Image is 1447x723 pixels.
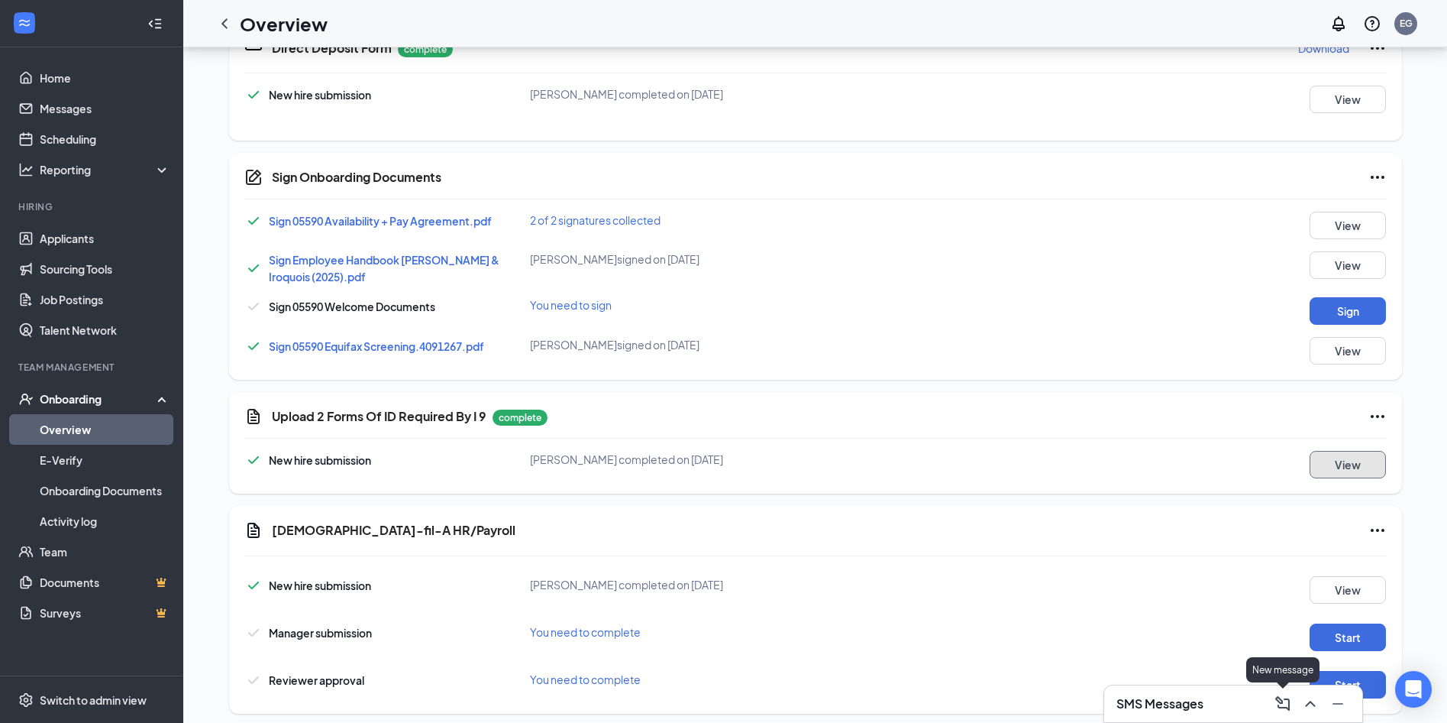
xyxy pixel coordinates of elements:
button: View [1310,212,1386,239]
a: Scheduling [40,124,170,154]
div: Team Management [18,361,167,374]
span: [PERSON_NAME] completed on [DATE] [530,578,723,592]
svg: Document [244,521,263,540]
div: Onboarding [40,391,157,407]
h5: Upload 2 Forms Of ID Required By I 9 [272,408,486,425]
svg: UserCheck [18,391,34,407]
svg: Checkmark [244,671,263,689]
button: View [1310,451,1386,478]
button: Start [1310,671,1386,699]
svg: Checkmark [244,212,263,230]
svg: ComposeMessage [1274,695,1292,713]
a: Sign 05590 Availability + Pay Agreement.pdf [269,214,492,228]
span: New hire submission [269,579,371,592]
button: ComposeMessage [1271,692,1295,716]
svg: Checkmark [244,624,263,642]
h3: SMS Messages [1116,695,1203,712]
button: View [1310,251,1386,279]
div: Hiring [18,200,167,213]
svg: Checkmark [244,337,263,355]
a: Overview [40,414,170,445]
svg: QuestionInfo [1363,15,1381,33]
h5: Direct Deposit Form [272,40,392,57]
svg: Settings [18,692,34,708]
button: Minimize [1326,692,1350,716]
div: Reporting [40,162,171,177]
a: Sign Employee Handbook [PERSON_NAME] & Iroquois (2025).pdf [269,253,499,284]
a: Activity log [40,506,170,537]
a: Job Postings [40,284,170,315]
button: Sign [1310,297,1386,325]
a: Sourcing Tools [40,254,170,284]
span: [PERSON_NAME] completed on [DATE] [530,452,723,466]
span: You need to complete [530,673,641,686]
svg: Checkmark [244,86,263,104]
svg: ChevronUp [1301,695,1319,713]
h5: Sign Onboarding Documents [272,169,441,186]
svg: Ellipses [1368,407,1387,426]
button: View [1310,576,1386,604]
svg: ChevronLeft [215,15,234,33]
svg: CustomFormIcon [244,407,263,426]
button: Start [1310,624,1386,651]
a: Team [40,537,170,567]
svg: Minimize [1329,695,1347,713]
p: complete [493,410,547,426]
div: [PERSON_NAME] signed on [DATE] [530,337,911,352]
a: Sign 05590 Equifax Screening.4091267.pdf [269,339,484,353]
div: You need to sign [530,297,911,313]
span: New hire submission [269,453,371,467]
div: Switch to admin view [40,692,147,708]
span: [PERSON_NAME] completed on [DATE] [530,87,723,101]
svg: Ellipses [1368,521,1387,540]
a: Talent Network [40,315,170,345]
p: complete [398,41,453,57]
svg: Checkmark [244,576,263,595]
svg: Checkmark [244,259,263,277]
svg: Notifications [1329,15,1348,33]
a: Home [40,63,170,93]
button: View [1310,337,1386,365]
p: Download [1298,41,1349,56]
h5: [DEMOGRAPHIC_DATA]-fil-A HR/Payroll [272,522,515,539]
span: 2 of 2 signatures collected [530,213,661,227]
a: DocumentsCrown [40,567,170,598]
a: Applicants [40,223,170,254]
span: Reviewer approval [269,673,364,687]
svg: Checkmark [244,451,263,469]
a: Onboarding Documents [40,475,170,506]
button: ChevronUp [1298,692,1323,716]
a: E-Verify [40,445,170,475]
div: [PERSON_NAME] signed on [DATE] [530,251,911,267]
svg: Ellipses [1368,168,1387,186]
button: View [1310,86,1386,113]
a: Messages [40,93,170,124]
a: SurveysCrown [40,598,170,628]
svg: Checkmark [244,297,263,316]
div: EG [1400,17,1413,30]
button: Download [1297,36,1350,60]
span: You need to complete [530,625,641,639]
h1: Overview [240,11,328,37]
svg: WorkstreamLogo [17,15,32,31]
svg: Ellipses [1368,39,1387,57]
span: Manager submission [269,626,372,640]
span: New hire submission [269,88,371,102]
div: Open Intercom Messenger [1395,671,1432,708]
svg: Collapse [147,16,163,31]
div: New message [1246,657,1319,682]
svg: CompanyDocumentIcon [244,168,263,186]
span: Sign 05590 Welcome Documents [269,300,435,313]
svg: Analysis [18,162,34,177]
